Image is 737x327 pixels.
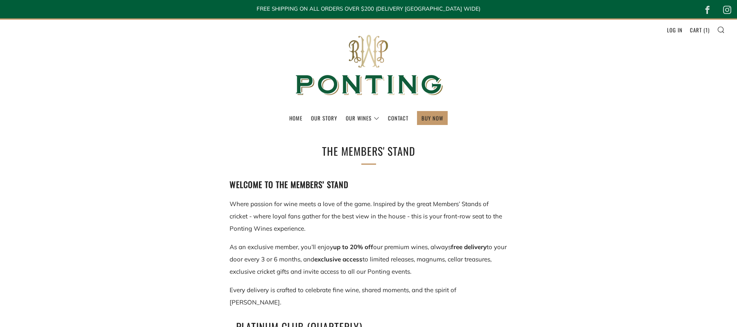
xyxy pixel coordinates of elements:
[705,26,708,34] span: 1
[230,178,349,191] strong: Welcome to The Members’ Stand
[690,23,710,36] a: Cart (1)
[388,111,408,125] a: Contact
[333,243,373,251] strong: up to 20% off
[289,111,302,125] a: Home
[287,20,451,111] img: Ponting Wines
[311,111,337,125] a: Our Story
[230,198,508,235] p: Where passion for wine meets a love of the game. Inspired by the great Members’ Stands of cricket...
[230,284,508,309] p: Every delivery is crafted to celebrate fine wine, shared moments, and the spirit of [PERSON_NAME].
[346,111,379,125] a: Our Wines
[667,23,683,36] a: Log in
[314,255,363,263] strong: exclusive access
[421,111,443,125] a: BUY NOW
[230,241,508,278] p: As an exclusive member, you’ll enjoy our premium wines, always to your door every 3 or 6 months, ...
[451,243,487,251] strong: free delivery
[234,143,504,160] h1: The Members' Stand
